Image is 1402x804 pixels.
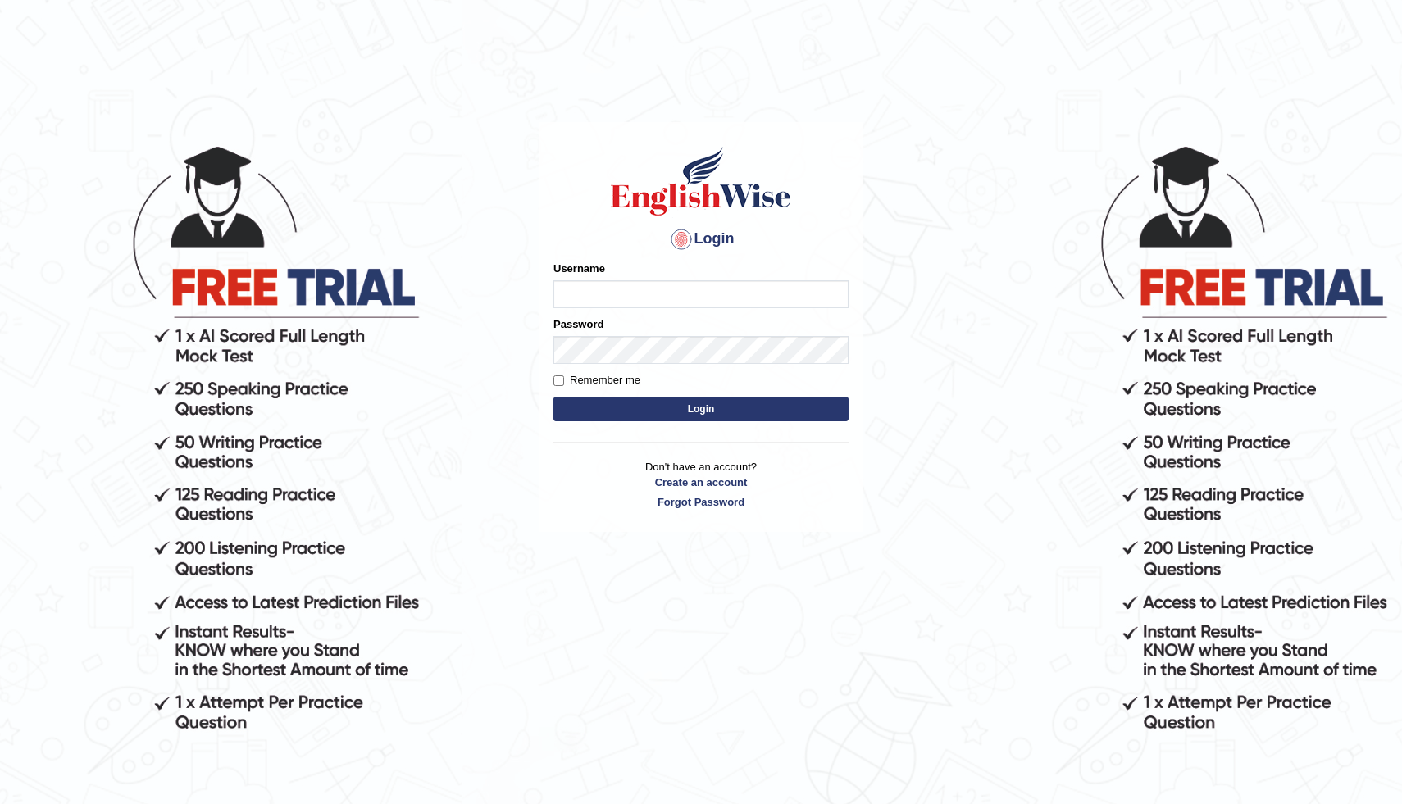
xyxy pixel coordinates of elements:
[608,144,794,218] img: Logo of English Wise sign in for intelligent practice with AI
[553,459,849,510] p: Don't have an account?
[553,372,640,388] label: Remember me
[553,475,849,490] a: Create an account
[553,494,849,510] a: Forgot Password
[553,397,849,421] button: Login
[553,375,564,386] input: Remember me
[553,261,605,276] label: Username
[553,316,603,332] label: Password
[553,226,849,252] h4: Login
